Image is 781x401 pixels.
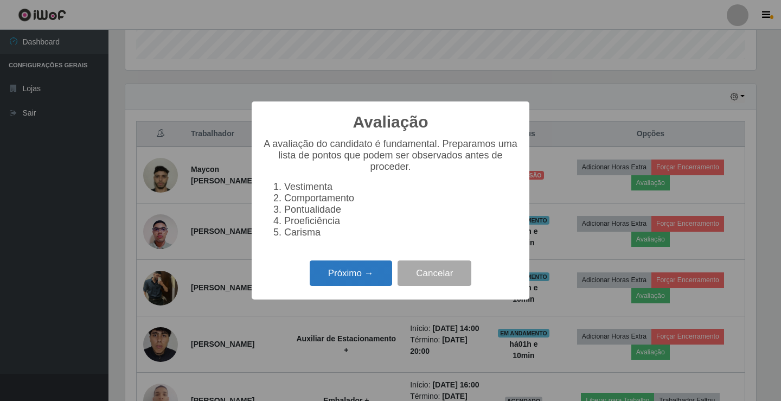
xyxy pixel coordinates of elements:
[310,260,392,286] button: Próximo →
[263,138,518,173] p: A avaliação do candidato é fundamental. Preparamos uma lista de pontos que podem ser observados a...
[284,227,518,238] li: Carisma
[284,181,518,193] li: Vestimenta
[284,204,518,215] li: Pontualidade
[284,215,518,227] li: Proeficiência
[284,193,518,204] li: Comportamento
[398,260,471,286] button: Cancelar
[353,112,428,132] h2: Avaliação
